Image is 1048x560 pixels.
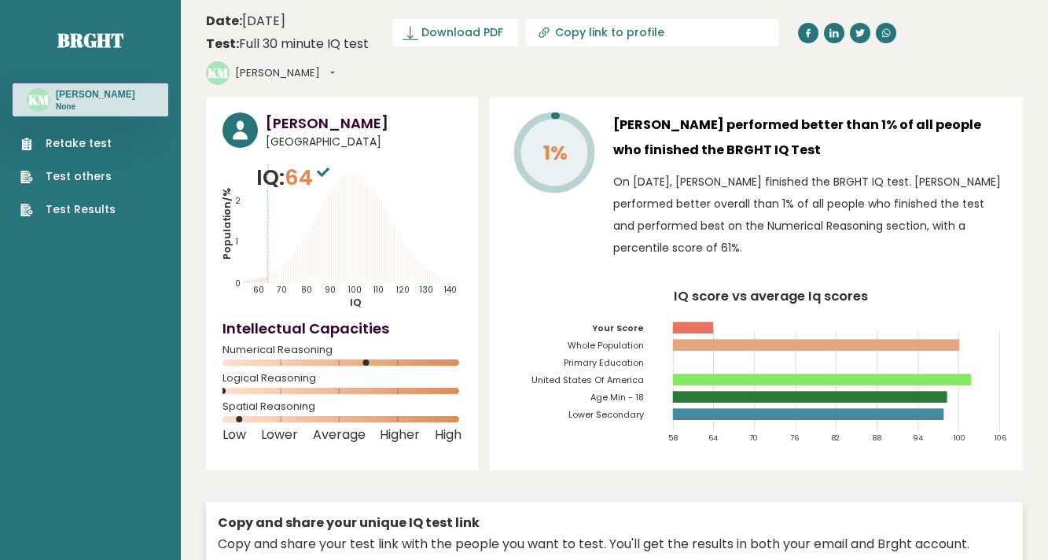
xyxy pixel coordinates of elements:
tspan: 110 [373,284,384,296]
tspan: 70 [750,433,759,443]
text: KM [208,64,229,82]
tspan: 82 [832,433,840,443]
tspan: 64 [709,433,719,443]
tspan: 94 [914,433,924,443]
span: Low [222,432,246,438]
time: [DATE] [206,12,285,31]
span: Higher [380,432,420,438]
span: Download PDF [421,24,503,41]
tspan: Your Score [592,322,644,334]
h3: [PERSON_NAME] performed better than 1% of all people who finished the BRGHT IQ Test [613,112,1006,163]
tspan: 58 [668,433,678,443]
tspan: 88 [873,433,882,443]
a: Download PDF [392,19,518,46]
span: Logical Reasoning [222,375,461,381]
b: Test: [206,35,239,53]
tspan: 1 [236,236,238,248]
span: 64 [285,163,333,192]
tspan: 120 [396,284,410,296]
tspan: 70 [277,284,287,296]
p: On [DATE], [PERSON_NAME] finished the BRGHT IQ test. [PERSON_NAME] performed better overall than ... [613,171,1006,259]
h3: [PERSON_NAME] [56,88,135,101]
tspan: 100 [954,433,966,443]
div: Copy and share your unique IQ test link [218,514,1011,532]
span: Spatial Reasoning [222,403,461,410]
tspan: 2 [235,195,241,207]
tspan: IQ score vs average Iq scores [674,287,868,305]
tspan: 60 [253,284,264,296]
a: Retake test [20,135,116,152]
h3: [PERSON_NAME] [266,112,461,134]
p: None [56,101,135,112]
button: [PERSON_NAME] [235,65,335,81]
span: Lower [261,432,298,438]
tspan: United States Of America [531,374,644,386]
tspan: Whole Population [568,339,644,352]
tspan: 100 [348,284,362,296]
a: Test others [20,168,116,185]
span: High [435,432,461,438]
span: Average [313,432,366,438]
tspan: 140 [444,284,457,296]
tspan: 80 [301,284,312,296]
div: Full 30 minute IQ test [206,35,369,53]
tspan: Age Min - 18 [590,391,644,403]
tspan: 1% [543,139,568,167]
tspan: Lower Secondary [568,408,645,421]
a: Brght [57,28,123,53]
tspan: 90 [325,284,336,296]
tspan: IQ [351,296,362,309]
tspan: 76 [791,433,800,443]
tspan: 106 [995,433,1007,443]
b: Date: [206,12,242,30]
a: Test Results [20,201,116,218]
tspan: 130 [420,284,433,296]
span: [GEOGRAPHIC_DATA] [266,134,461,150]
h4: Intellectual Capacities [222,318,461,339]
tspan: Primary Education [564,356,644,369]
div: Copy and share your test link with the people you want to test. You'll get the results in both yo... [218,535,1011,554]
tspan: Population/% [220,188,234,260]
p: IQ: [256,162,333,193]
tspan: 0 [235,278,241,290]
span: Numerical Reasoning [222,347,461,353]
text: KM [28,90,50,109]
